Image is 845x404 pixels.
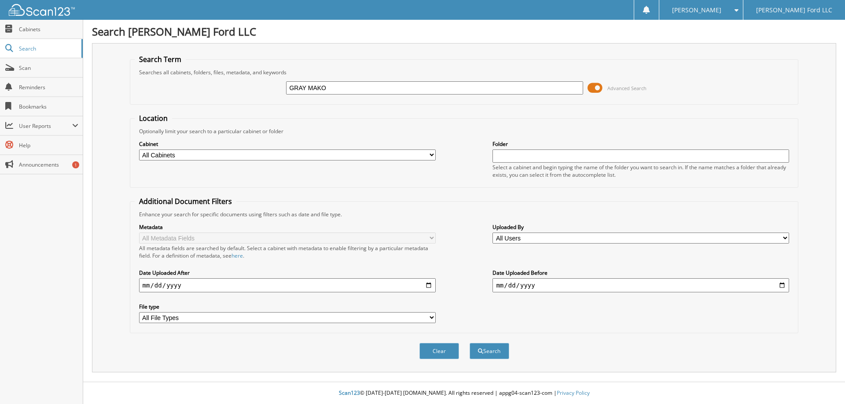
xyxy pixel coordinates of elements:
label: Folder [492,140,789,148]
span: Announcements [19,161,78,168]
span: Bookmarks [19,103,78,110]
span: Reminders [19,84,78,91]
label: Cabinet [139,140,436,148]
input: end [492,278,789,292]
span: Scan [19,64,78,72]
img: scan123-logo-white.svg [9,4,75,16]
div: © [DATE]-[DATE] [DOMAIN_NAME]. All rights reserved | appg04-scan123-com | [83,382,845,404]
div: Select a cabinet and begin typing the name of the folder you want to search in. If the name match... [492,164,789,178]
label: Date Uploaded After [139,269,436,277]
span: [PERSON_NAME] Ford LLC [756,7,832,13]
legend: Additional Document Filters [135,197,236,206]
button: Clear [419,343,459,359]
span: Search [19,45,77,52]
a: Privacy Policy [557,389,590,397]
legend: Location [135,113,172,123]
label: Metadata [139,223,436,231]
input: start [139,278,436,292]
div: All metadata fields are searched by default. Select a cabinet with metadata to enable filtering b... [139,244,436,259]
legend: Search Term [135,55,186,64]
span: Advanced Search [607,85,647,91]
div: Enhance your search for specific documents using filters such as date and file type. [135,211,794,218]
label: File type [139,303,436,310]
a: here [231,252,243,259]
div: Optionally limit your search to a particular cabinet or folder [135,127,794,135]
label: Date Uploaded Before [492,269,789,277]
div: Searches all cabinets, folders, files, metadata, and keywords [135,69,794,76]
span: Cabinets [19,25,78,33]
h1: Search [PERSON_NAME] Ford LLC [92,24,836,39]
span: User Reports [19,122,72,130]
span: Help [19,142,78,149]
span: Scan123 [339,389,360,397]
span: [PERSON_NAME] [672,7,721,13]
button: Search [470,343,509,359]
label: Uploaded By [492,223,789,231]
div: 1 [72,161,79,168]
